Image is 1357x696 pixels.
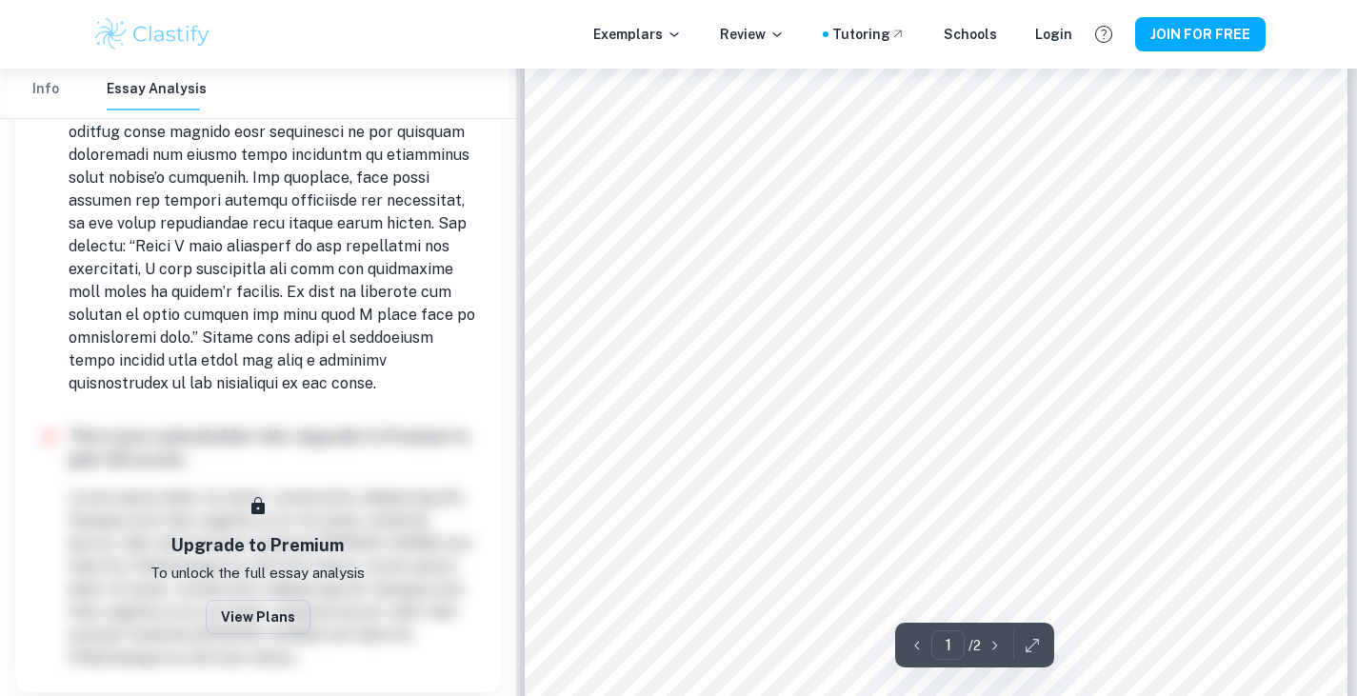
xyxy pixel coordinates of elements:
[92,15,213,53] img: Clastify logo
[1135,17,1266,51] button: JOIN FOR FREE
[150,563,365,585] p: To unlock the full essay analysis
[944,24,997,45] a: Schools
[1088,18,1120,50] button: Help and Feedback
[968,635,981,656] p: / 2
[23,69,69,110] button: Info
[593,24,682,45] p: Exemplars
[1035,24,1072,45] a: Login
[720,24,785,45] p: Review
[171,532,344,559] h6: Upgrade to Premium
[832,24,906,45] a: Tutoring
[107,69,207,110] button: Essay Analysis
[206,600,310,634] button: View Plans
